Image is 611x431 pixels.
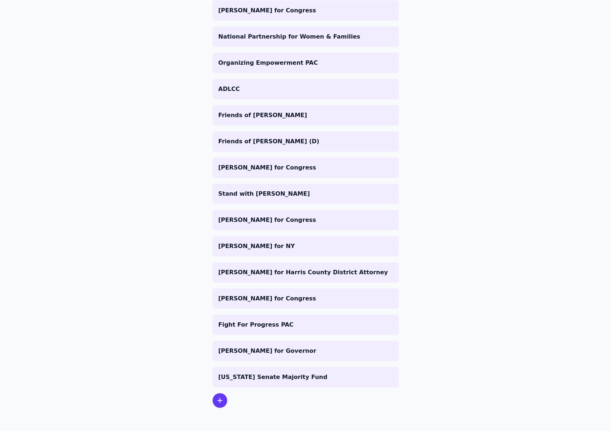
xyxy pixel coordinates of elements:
p: [PERSON_NAME] for Congress [218,163,393,172]
a: Fight For Progress PAC [213,315,399,335]
p: [PERSON_NAME] for Congress [218,216,393,224]
p: Organizing Empowerment PAC [218,59,393,67]
a: [PERSON_NAME] for Governor [213,341,399,361]
a: Organizing Empowerment PAC [213,53,399,73]
p: [PERSON_NAME] for Congress [218,294,393,303]
p: Friends of [PERSON_NAME] (D) [218,137,393,146]
p: [US_STATE] Senate Majority Fund [218,373,393,382]
a: [PERSON_NAME] for Congress [213,288,399,309]
a: [PERSON_NAME] for Congress [213,157,399,178]
a: [PERSON_NAME] for Congress [213,0,399,21]
a: National Partnership for Women & Families [213,27,399,47]
a: ADLCC [213,79,399,99]
p: [PERSON_NAME] for NY [218,242,393,251]
a: Stand with [PERSON_NAME] [213,184,399,204]
a: [US_STATE] Senate Majority Fund [213,367,399,387]
a: [PERSON_NAME] for NY [213,236,399,256]
p: Fight For Progress PAC [218,320,393,329]
p: ADLCC [218,85,393,93]
a: Friends of [PERSON_NAME] [213,105,399,125]
p: Friends of [PERSON_NAME] [218,111,393,120]
p: [PERSON_NAME] for Harris County District Attorney [218,268,393,277]
a: [PERSON_NAME] for Harris County District Attorney [213,262,399,283]
a: Friends of [PERSON_NAME] (D) [213,131,399,152]
p: Stand with [PERSON_NAME] [218,189,393,198]
a: [PERSON_NAME] for Congress [213,210,399,230]
p: National Partnership for Women & Families [218,32,393,41]
p: [PERSON_NAME] for Congress [218,6,393,15]
p: [PERSON_NAME] for Governor [218,347,393,355]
